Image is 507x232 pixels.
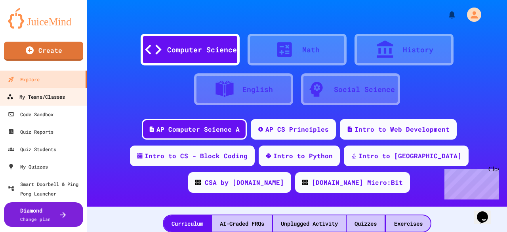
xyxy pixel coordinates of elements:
[242,84,273,95] div: English
[358,151,461,161] div: Intro to [GEOGRAPHIC_DATA]
[4,42,83,61] a: Create
[265,125,329,134] div: AP CS Principles
[8,179,84,198] div: Smart Doorbell & Ping Pong Launcher
[4,202,83,227] button: DiamondChange plan
[8,75,40,84] div: Explore
[8,8,79,29] img: logo-orange.svg
[312,178,403,187] div: [DOMAIN_NAME] Micro:Bit
[273,215,346,232] div: Unplugged Activity
[302,44,320,55] div: Math
[474,200,499,224] iframe: chat widget
[403,44,433,55] div: History
[20,206,51,223] div: Diamond
[156,125,240,134] div: AP Computer Science A
[164,215,211,232] div: Curriculum
[7,92,65,102] div: My Teams/Classes
[167,44,237,55] div: Computer Science
[441,166,499,199] iframe: chat widget
[302,180,308,185] img: CODE_logo_RGB.png
[334,84,395,95] div: Social Science
[386,215,431,232] div: Exercises
[8,162,48,171] div: My Quizzes
[195,180,201,185] img: CODE_logo_RGB.png
[8,144,56,154] div: Quiz Students
[355,125,450,134] div: Intro to Web Development
[3,3,55,50] div: Chat with us now!Close
[433,8,459,21] div: My Notifications
[145,151,248,161] div: Intro to CS - Block Coding
[273,151,333,161] div: Intro to Python
[8,109,53,119] div: Code Sandbox
[459,6,483,24] div: My Account
[205,178,284,187] div: CSA by [DOMAIN_NAME]
[20,216,51,222] span: Change plan
[347,215,385,232] div: Quizzes
[8,127,53,136] div: Quiz Reports
[212,215,272,232] div: AI-Graded FRQs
